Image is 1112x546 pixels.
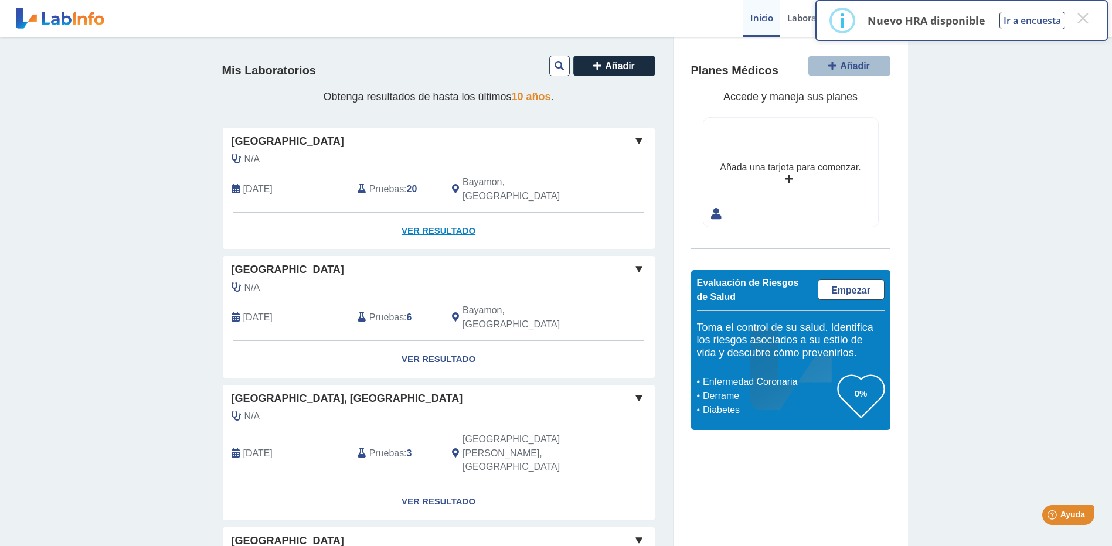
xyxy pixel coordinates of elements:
[369,182,404,196] span: Pruebas
[840,61,870,71] span: Añadir
[700,375,838,389] li: Enfermedad Coronaria
[839,10,845,31] div: i
[223,341,655,378] a: Ver Resultado
[512,91,551,103] span: 10 años
[463,175,592,203] span: Bayamon, PR
[244,409,260,424] span: N/A
[463,432,592,475] span: San Juan, PR
[1008,500,1099,533] iframe: Help widget launcher
[232,262,344,278] span: [GEOGRAPHIC_DATA]
[720,161,861,175] div: Añada una tarjeta para comenzar.
[407,448,412,458] b: 3
[700,403,838,417] li: Diabetes
[223,213,655,250] a: Ver Resultado
[1072,8,1093,29] button: Close this dialog
[868,13,985,28] p: Nuevo HRA disponible
[838,386,885,401] h3: 0%
[243,182,273,196] span: 2025-10-03
[697,322,885,360] h5: Toma el control de su salud. Identifica los riesgos asociados a su estilo de vida y descubre cómo...
[369,446,404,460] span: Pruebas
[723,91,858,103] span: Accede y maneja sus planes
[323,91,553,103] span: Obtenga resultados de hasta los últimos .
[243,446,273,460] span: 2025-05-13
[223,483,655,520] a: Ver Resultado
[573,56,655,76] button: Añadir
[818,279,885,300] a: Empezar
[463,303,592,332] span: Bayamon, PR
[369,310,404,325] span: Pruebas
[697,278,799,302] span: Evaluación de Riesgos de Salud
[831,285,870,295] span: Empezar
[700,389,838,403] li: Derrame
[244,152,260,166] span: N/A
[232,134,344,149] span: [GEOGRAPHIC_DATA]
[349,303,443,332] div: :
[349,175,443,203] div: :
[222,64,316,78] h4: Mis Laboratorios
[808,56,890,76] button: Añadir
[999,12,1065,29] button: Ir a encuesta
[407,312,412,322] b: 6
[691,64,778,78] h4: Planes Médicos
[605,61,635,71] span: Añadir
[243,310,273,325] span: 2025-08-01
[232,391,463,407] span: [GEOGRAPHIC_DATA], [GEOGRAPHIC_DATA]
[349,432,443,475] div: :
[244,281,260,295] span: N/A
[407,184,417,194] b: 20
